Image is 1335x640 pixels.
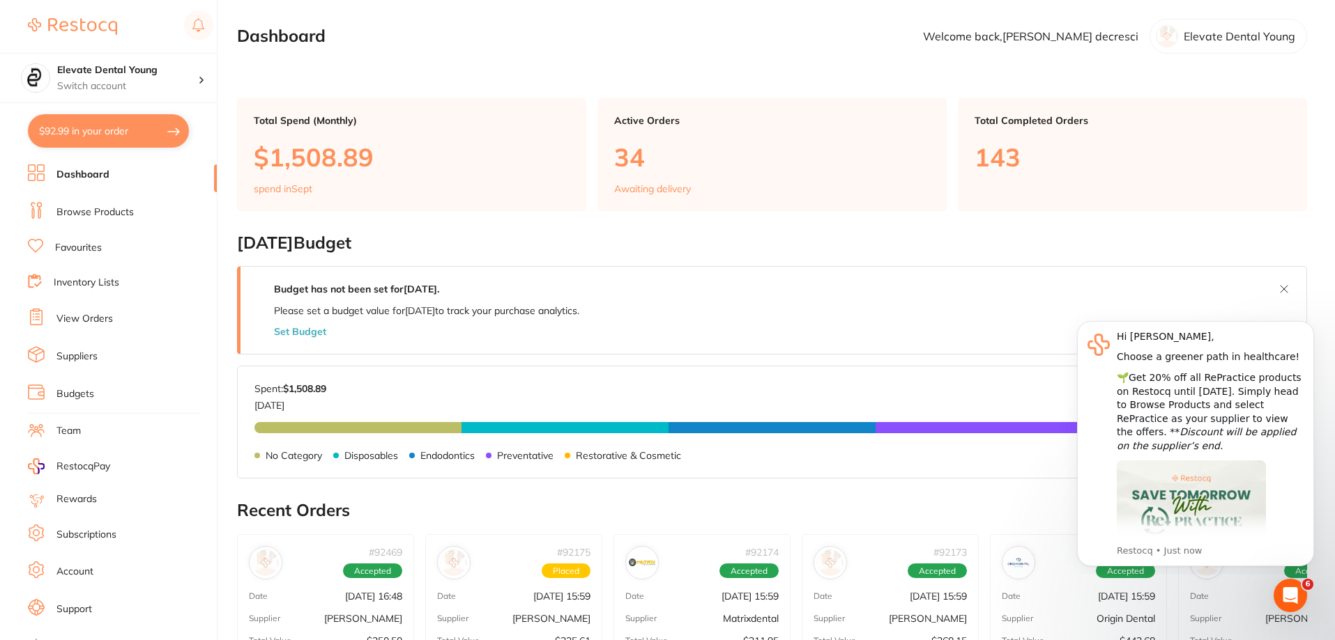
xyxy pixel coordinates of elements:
[1184,30,1295,42] p: Elevate Dental Young
[533,591,590,602] p: [DATE] 15:59
[817,549,844,576] img: Adam Dental
[254,383,326,394] p: Spent:
[254,183,312,194] p: spend in Sept
[254,143,570,171] p: $1,508.89
[614,183,691,194] p: Awaiting delivery
[237,233,1307,253] h2: [DATE] Budget
[1098,591,1155,602] p: [DATE] 15:59
[1002,614,1033,623] p: Supplier
[56,350,98,364] a: Suppliers
[56,168,109,182] a: Dashboard
[814,614,845,623] p: Supplier
[344,450,398,461] p: Disposables
[57,79,198,93] p: Switch account
[1002,591,1021,601] p: Date
[723,613,779,624] p: Matrixdental
[252,549,279,576] img: Henry Schein Halas
[274,326,326,337] button: Set Budget
[1190,614,1221,623] p: Supplier
[254,394,326,411] p: [DATE]
[369,547,402,558] p: # 92469
[343,563,402,579] span: Accepted
[28,458,110,474] a: RestocqPay
[557,547,590,558] p: # 92175
[614,143,930,171] p: 34
[420,450,475,461] p: Endodontics
[28,458,45,474] img: RestocqPay
[57,63,198,77] h4: Elevate Dental Young
[629,549,655,576] img: Matrixdental
[54,276,119,290] a: Inventory Lists
[56,424,81,438] a: Team
[56,460,110,474] span: RestocqPay
[237,26,326,46] h2: Dashboard
[814,591,832,601] p: Date
[237,501,1307,520] h2: Recent Orders
[249,591,268,601] p: Date
[722,591,779,602] p: [DATE] 15:59
[56,602,92,616] a: Support
[274,305,579,316] p: Please set a budget value for [DATE] to track your purchase analytics.
[28,18,117,35] img: Restocq Logo
[497,450,554,461] p: Preventative
[266,450,322,461] p: No Category
[1097,613,1155,624] p: Origin Dental
[719,563,779,579] span: Accepted
[56,492,97,506] a: Rewards
[254,115,570,126] p: Total Spend (Monthly)
[923,30,1138,42] p: Welcome back, [PERSON_NAME] decresci
[1190,591,1209,601] p: Date
[576,450,681,461] p: Restorative & Cosmetic
[56,565,93,579] a: Account
[1005,549,1032,576] img: Origin Dental
[908,563,967,579] span: Accepted
[910,591,967,602] p: [DATE] 15:59
[28,10,117,42] a: Restocq Logo
[249,614,280,623] p: Supplier
[933,547,967,558] p: # 92173
[56,387,94,401] a: Budgets
[975,115,1290,126] p: Total Completed Orders
[625,591,644,601] p: Date
[597,98,947,211] a: Active Orders34Awaiting delivery
[237,98,586,211] a: Total Spend (Monthly)$1,508.89spend inSept
[1302,579,1313,590] span: 6
[55,241,102,255] a: Favourites
[22,64,49,92] img: Elevate Dental Young
[345,591,402,602] p: [DATE] 16:48
[437,591,456,601] p: Date
[56,528,116,542] a: Subscriptions
[745,547,779,558] p: # 92174
[324,613,402,624] p: [PERSON_NAME]
[28,114,189,148] button: $92.99 in your order
[437,614,468,623] p: Supplier
[625,614,657,623] p: Supplier
[614,115,930,126] p: Active Orders
[958,98,1307,211] a: Total Completed Orders143
[975,143,1290,171] p: 143
[1274,579,1307,612] iframe: Intercom live chat
[512,613,590,624] p: [PERSON_NAME]
[542,563,590,579] span: Placed
[56,205,134,219] a: Browse Products
[283,382,326,395] strong: $1,508.89
[1056,309,1335,575] iframe: Intercom notifications message
[56,312,113,326] a: View Orders
[274,283,439,295] strong: Budget has not been set for [DATE] .
[889,613,967,624] p: [PERSON_NAME]
[441,549,467,576] img: Henry Schein Halas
